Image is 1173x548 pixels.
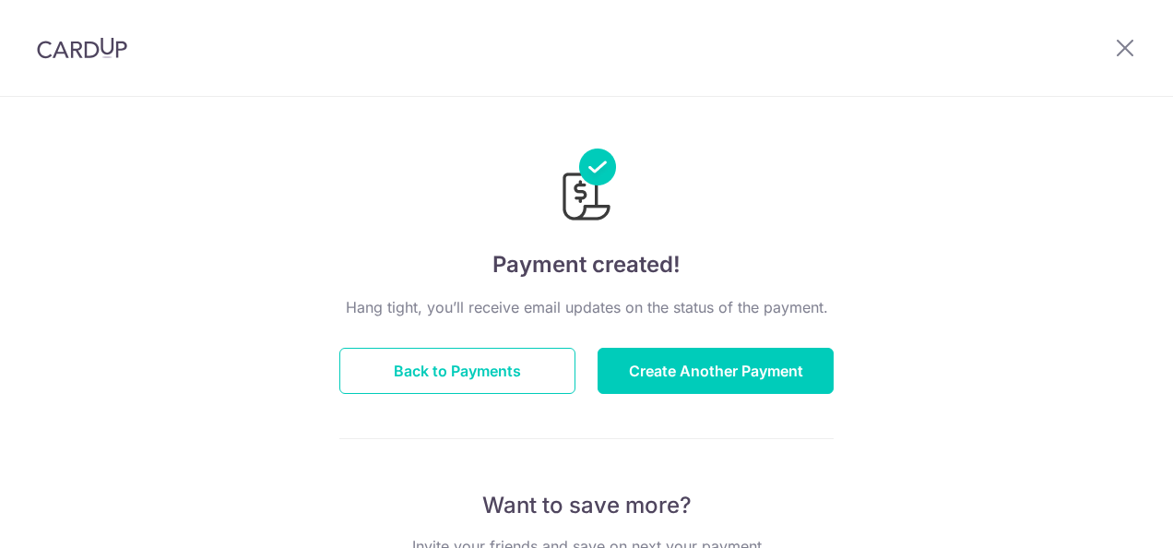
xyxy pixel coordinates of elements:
[339,491,834,520] p: Want to save more?
[339,348,575,394] button: Back to Payments
[37,37,127,59] img: CardUp
[339,296,834,318] p: Hang tight, you’ll receive email updates on the status of the payment.
[339,248,834,281] h4: Payment created!
[598,348,834,394] button: Create Another Payment
[557,149,616,226] img: Payments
